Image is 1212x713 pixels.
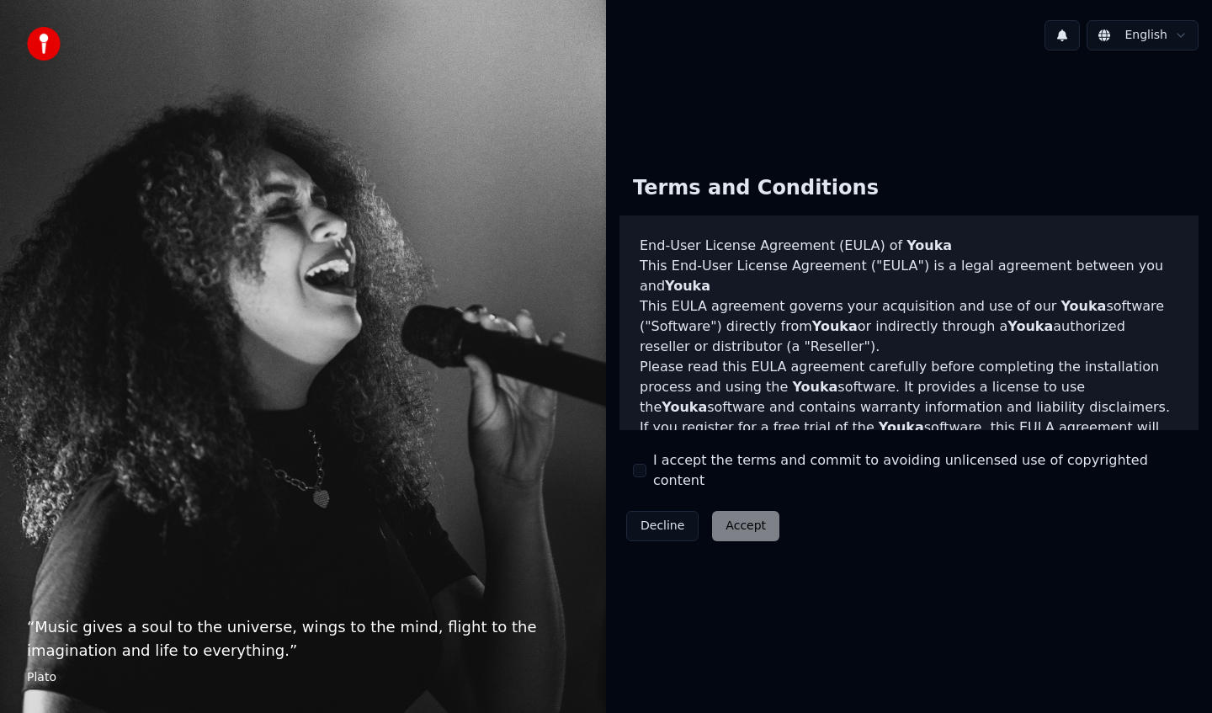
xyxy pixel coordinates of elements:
span: Youka [662,399,707,415]
span: Youka [879,419,924,435]
footer: Plato [27,669,579,686]
p: This EULA agreement governs your acquisition and use of our software ("Software") directly from o... [640,296,1178,357]
span: Youka [906,237,952,253]
h3: End-User License Agreement (EULA) of [640,236,1178,256]
div: Terms and Conditions [619,162,892,215]
span: Youka [665,278,710,294]
img: youka [27,27,61,61]
span: Youka [792,379,837,395]
span: Youka [1007,318,1053,334]
button: Decline [626,511,699,541]
p: Please read this EULA agreement carefully before completing the installation process and using th... [640,357,1178,418]
p: “ Music gives a soul to the universe, wings to the mind, flight to the imagination and life to ev... [27,615,579,662]
span: Youka [1060,298,1106,314]
p: This End-User License Agreement ("EULA") is a legal agreement between you and [640,256,1178,296]
span: Youka [812,318,858,334]
label: I accept the terms and commit to avoiding unlicensed use of copyrighted content [653,450,1185,491]
p: If you register for a free trial of the software, this EULA agreement will also govern that trial... [640,418,1178,498]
